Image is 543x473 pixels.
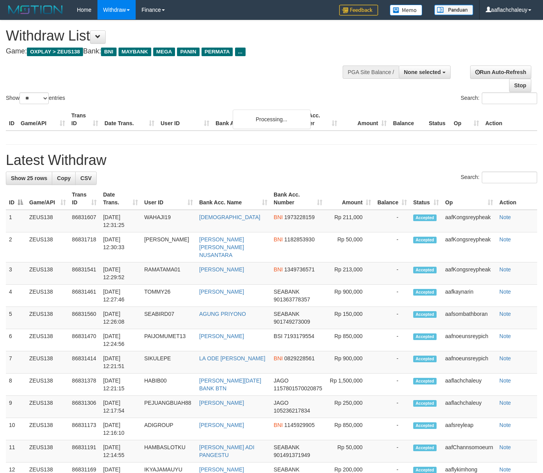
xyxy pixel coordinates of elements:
[6,374,26,396] td: 8
[374,232,410,262] td: -
[325,396,374,418] td: Rp 250,000
[69,232,100,262] td: 86831718
[69,374,100,396] td: 86831378
[26,307,69,329] td: ZEUS138
[325,418,374,440] td: Rp 850,000
[69,307,100,329] td: 86831560
[413,333,437,340] span: Accepted
[274,452,310,458] span: Copy 901491371949 to clipboard
[325,210,374,232] td: Rp 211,000
[26,374,69,396] td: ZEUS138
[26,418,69,440] td: ZEUS138
[6,152,537,168] h1: Latest Withdraw
[141,307,196,329] td: SEABIRD07
[374,329,410,351] td: -
[141,232,196,262] td: [PERSON_NAME]
[141,262,196,285] td: RAMATAMA01
[141,210,196,232] td: WAHAJI19
[199,311,246,317] a: AGUNG PRIYONO
[26,329,69,351] td: ZEUS138
[499,400,511,406] a: Note
[199,214,260,220] a: [DEMOGRAPHIC_DATA]
[6,307,26,329] td: 5
[374,418,410,440] td: -
[233,110,311,129] div: Processing...
[325,374,374,396] td: Rp 1,500,000
[374,307,410,329] td: -
[343,66,399,79] div: PGA Site Balance /
[499,422,511,428] a: Note
[235,48,246,56] span: ...
[413,311,437,318] span: Accepted
[177,48,199,56] span: PANIN
[413,445,437,451] span: Accepted
[68,108,101,131] th: Trans ID
[284,214,315,220] span: Copy 1973228159 to clipboard
[374,285,410,307] td: -
[100,351,141,374] td: [DATE] 12:21:51
[141,188,196,210] th: User ID: activate to sort column ascending
[101,108,157,131] th: Date Trans.
[284,236,315,243] span: Copy 1182853930 to clipboard
[6,351,26,374] td: 7
[499,311,511,317] a: Note
[325,329,374,351] td: Rp 850,000
[69,396,100,418] td: 86831306
[6,418,26,440] td: 10
[199,333,244,339] a: [PERSON_NAME]
[6,92,65,104] label: Show entries
[325,262,374,285] td: Rp 213,000
[199,266,244,273] a: [PERSON_NAME]
[461,172,537,183] label: Search:
[100,188,141,210] th: Date Trans.: activate to sort column ascending
[374,396,410,418] td: -
[212,108,291,131] th: Bank Acc. Name
[499,266,511,273] a: Note
[442,396,496,418] td: aaflachchaleuy
[442,285,496,307] td: aafkaynarin
[202,48,233,56] span: PERMATA
[413,237,437,243] span: Accepted
[199,355,265,361] a: LA ODE [PERSON_NAME]
[100,210,141,232] td: [DATE] 12:31:25
[499,289,511,295] a: Note
[157,108,212,131] th: User ID
[100,374,141,396] td: [DATE] 12:21:15
[6,172,52,185] a: Show 25 rows
[199,377,261,392] a: [PERSON_NAME][DATE] BANK BTN
[274,466,299,473] span: SEABANK
[274,311,299,317] span: SEABANK
[271,188,325,210] th: Bank Acc. Number: activate to sort column ascending
[374,351,410,374] td: -
[141,440,196,462] td: HAMBASLOTKU
[413,214,437,221] span: Accepted
[499,466,511,473] a: Note
[153,48,175,56] span: MEGA
[100,285,141,307] td: [DATE] 12:27:46
[69,440,100,462] td: 86831191
[196,188,271,210] th: Bank Acc. Name: activate to sort column ascending
[499,377,511,384] a: Note
[284,333,315,339] span: Copy 7193179554 to clipboard
[413,267,437,273] span: Accepted
[100,396,141,418] td: [DATE] 12:17:54
[325,285,374,307] td: Rp 900,000
[410,188,442,210] th: Status: activate to sort column ascending
[26,262,69,285] td: ZEUS138
[390,108,426,131] th: Balance
[19,92,49,104] select: Showentries
[325,351,374,374] td: Rp 900,000
[499,444,511,450] a: Note
[69,210,100,232] td: 86831607
[26,210,69,232] td: ZEUS138
[100,440,141,462] td: [DATE] 12:14:55
[274,333,283,339] span: BSI
[69,351,100,374] td: 86831414
[404,69,441,75] span: None selected
[325,440,374,462] td: Rp 50,000
[442,440,496,462] td: aafChannsomoeurn
[6,188,26,210] th: ID: activate to sort column descending
[413,400,437,407] span: Accepted
[199,422,244,428] a: [PERSON_NAME]
[499,214,511,220] a: Note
